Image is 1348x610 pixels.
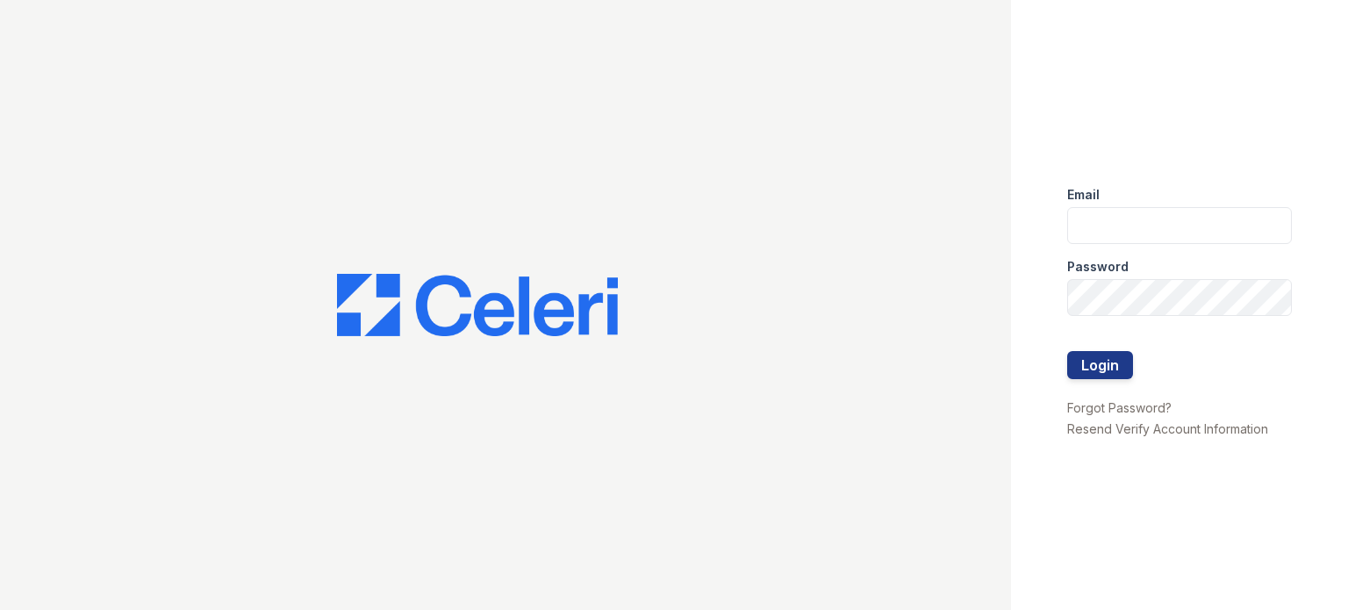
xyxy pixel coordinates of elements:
[1067,258,1129,276] label: Password
[1067,421,1268,436] a: Resend Verify Account Information
[1067,351,1133,379] button: Login
[337,274,618,337] img: CE_Logo_Blue-a8612792a0a2168367f1c8372b55b34899dd931a85d93a1a3d3e32e68fde9ad4.png
[1067,186,1100,204] label: Email
[1067,400,1172,415] a: Forgot Password?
